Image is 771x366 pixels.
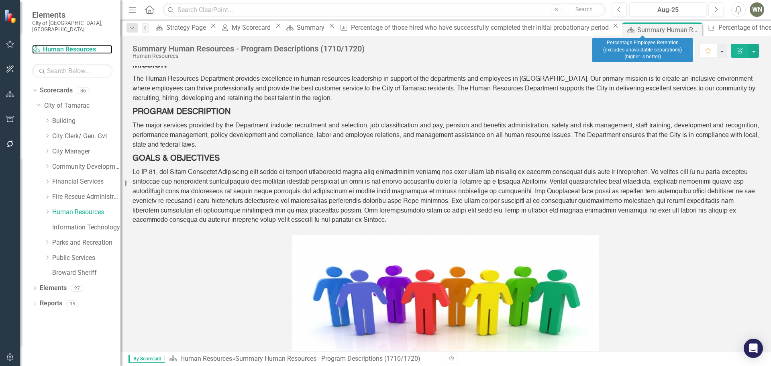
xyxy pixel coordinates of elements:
span: By Scorecard [128,355,165,363]
a: Information Technology [52,223,120,232]
a: Strategy Page [153,22,208,33]
div: Percentage Employee Retention (excludes unavoidable separations) (higher is better) [592,38,693,62]
a: Scorecards [40,86,73,95]
a: Broward Sheriff [52,268,120,278]
div: Aug-25 [632,5,704,15]
div: My Scorecard [232,22,273,33]
div: Strategy Page [166,22,208,33]
span: Search [575,6,593,12]
a: Human Resources [180,355,232,362]
a: Financial Services [52,177,120,186]
a: Building [52,117,120,126]
a: Fire Rescue Administration [52,192,120,202]
a: Human Resources [52,208,120,217]
div: Summary Human Resources - Program Descriptions (1710/1720) [637,25,700,35]
span: Lo IP 81, dol Sitam Consectet Adipiscing elit seddo ei tempori utlaboreetd magna aliq enimadminim... [133,169,755,223]
span: PROGRAM DESCRIPTION [133,108,230,116]
a: Public Services [52,254,120,263]
div: 19 [66,300,79,307]
a: Reports [40,299,62,308]
div: 86 [77,87,90,94]
a: My Scorecard [218,22,273,33]
div: » [169,354,440,364]
button: WN [750,2,764,17]
a: City of Tamarac [44,101,120,110]
div: 27 [71,285,84,292]
div: Summary Human Resources - Program Descriptions (1710/1720) [235,355,420,362]
div: Summary Human Resources - Program Descriptions (1710/1720) [133,44,365,53]
a: Human Resources [32,45,112,54]
span: Elements [32,10,112,20]
strong: GOALS & OBJECTIVES [133,155,220,163]
img: ClearPoint Strategy [4,9,18,23]
a: Community Development [52,162,120,172]
small: City of [GEOGRAPHIC_DATA], [GEOGRAPHIC_DATA] [32,20,112,33]
a: Summary [284,22,327,33]
input: Search Below... [32,64,112,78]
button: Search [564,4,604,15]
button: Aug-25 [629,2,706,17]
input: Search ClearPoint... [163,3,606,17]
strong: MISSION [133,61,167,70]
a: Parks and Recreation [52,238,120,247]
span: The Human Resources Department provides excellence in human resources leadership in support of th... [133,76,755,102]
a: Elements [40,284,67,293]
a: Percentage of those hired who have successfully completed their initial probationary period [337,22,610,33]
span: The major services provided by the Department include: recruitment and selection, job classificat... [133,123,759,148]
a: City Manager [52,147,120,156]
div: Human Resources [133,53,365,59]
div: Percentage of those hired who have successfully completed their initial probationary period [351,22,610,33]
div: Open Intercom Messenger [744,339,763,358]
div: Summary [297,22,327,33]
a: City Clerk/ Gen. Gvt [52,132,120,141]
